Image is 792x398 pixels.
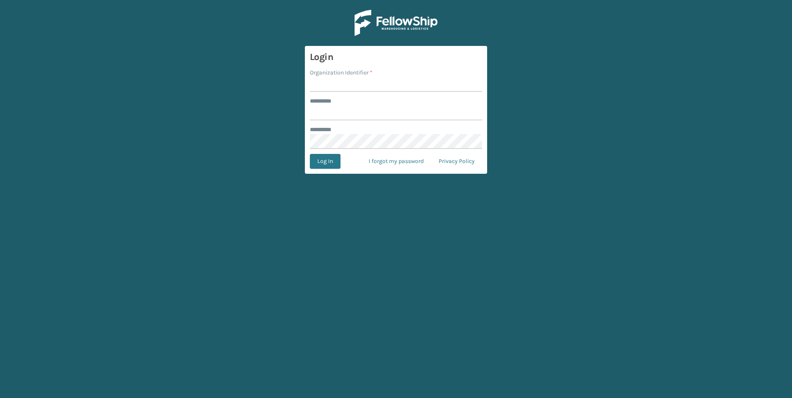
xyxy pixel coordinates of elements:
[361,154,431,169] a: I forgot my password
[310,68,372,77] label: Organization Identifier
[310,51,482,63] h3: Login
[355,10,437,36] img: Logo
[431,154,482,169] a: Privacy Policy
[310,154,340,169] button: Log In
